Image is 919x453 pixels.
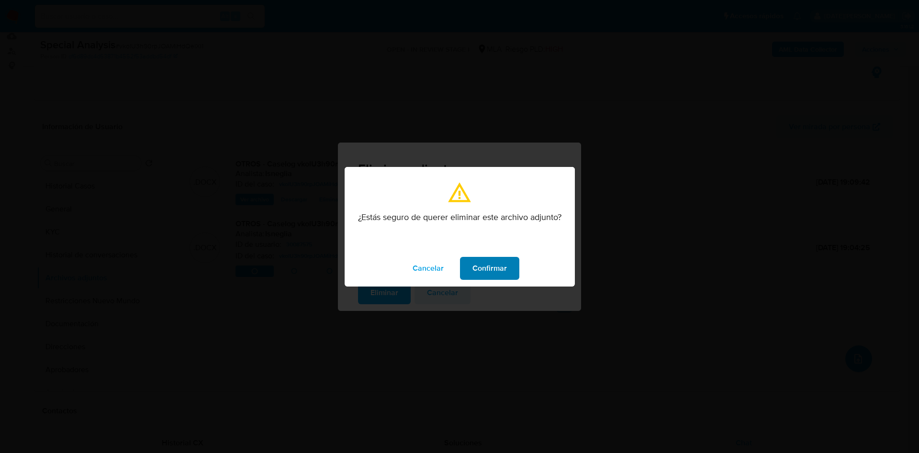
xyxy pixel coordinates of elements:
span: Confirmar [472,258,507,279]
span: Cancelar [413,258,444,279]
button: modal_confirmation.cancel [400,257,456,280]
p: ¿Estás seguro de querer eliminar este archivo adjunto? [358,212,561,222]
div: modal_confirmation.title [345,167,575,287]
button: modal_confirmation.confirm [460,257,519,280]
